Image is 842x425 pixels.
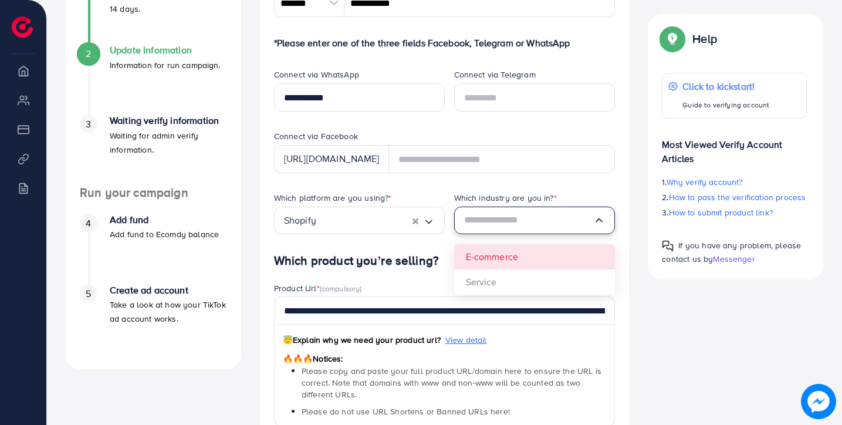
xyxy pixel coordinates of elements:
span: Please do not use URL Shortens or Banned URLs here! [302,406,510,417]
span: 4 [86,217,91,230]
label: Connect via WhatsApp [274,69,359,80]
button: Clear Selected [412,214,418,227]
div: Search for option [274,207,445,234]
img: Popup guide [662,28,683,49]
label: Connect via Facebook [274,130,358,142]
span: 🔥🔥🔥 [283,353,313,365]
label: Product Url [274,282,362,294]
p: Click to kickstart! [682,79,769,93]
div: [URL][DOMAIN_NAME] [274,145,389,173]
li: E-commerce [454,244,616,269]
h4: Create ad account [110,285,227,296]
h4: Update Information [110,45,221,56]
li: Create ad account [66,285,241,355]
span: If you have any problem, please contact us by [662,240,801,265]
p: *Please enter one of the three fields Facebook, Telegram or WhatsApp [274,36,616,50]
p: Waiting for admin verify information. [110,129,227,157]
h4: Add fund [110,214,219,225]
span: 2 [86,47,91,60]
span: View detail [445,334,487,346]
p: Information for run campaign. [110,58,221,72]
span: 3 [86,117,91,131]
img: logo [12,16,33,38]
label: Which industry are you in? [454,192,557,204]
p: Most Viewed Verify Account Articles [662,128,807,166]
p: Guide to verifying account [682,98,769,112]
p: 1. [662,175,807,189]
label: Which platform are you using? [274,192,392,204]
h4: Run your campaign [66,185,241,200]
li: Add fund [66,214,241,285]
span: Notices: [283,353,343,365]
span: (compulsory) [320,283,362,294]
label: Connect via Telegram [454,69,536,80]
span: 5 [86,287,91,301]
span: How to submit product link? [669,207,773,218]
img: Popup guide [662,240,674,252]
span: Why verify account? [667,176,743,188]
span: How to pass the verification process [669,191,806,203]
p: Add fund to Ecomdy balance [110,227,219,241]
p: 2. [662,190,807,204]
span: Messenger [713,253,755,265]
input: Search for option [464,211,594,230]
li: Waiting verify information [66,115,241,185]
span: 😇 [283,334,293,346]
p: 3. [662,205,807,220]
p: Help [692,32,717,46]
li: Service [454,269,616,295]
p: Take a look at how your TikTok ad account works. [110,298,227,326]
h4: Which product you’re selling? [274,254,616,268]
input: Search for option [316,211,412,230]
span: Please copy and paste your full product URL/domain here to ensure the URL is correct. Note that d... [302,365,601,401]
h4: Waiting verify information [110,115,227,126]
img: image [801,384,836,419]
span: Explain why we need your product url? [283,334,441,346]
div: Search for option [454,207,616,234]
span: Shopify [284,211,316,230]
li: Update Information [66,45,241,115]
